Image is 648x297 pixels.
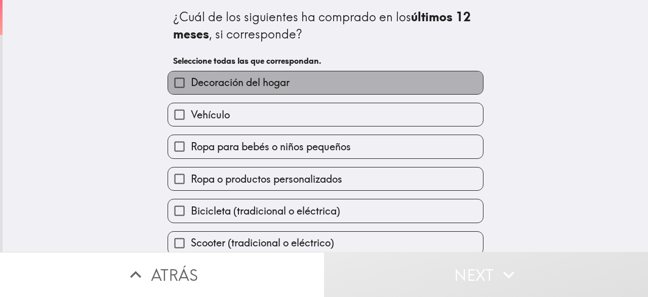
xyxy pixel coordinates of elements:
[168,71,483,94] button: Decoración del hogar
[168,167,483,190] button: Ropa o productos personalizados
[168,199,483,222] button: Bicicleta (tradicional o eléctrica)
[173,9,474,41] b: últimos 12 meses
[191,108,230,122] span: Vehículo
[168,232,483,254] button: Scooter (tradicional o eléctrico)
[191,236,334,250] span: Scooter (tradicional o eléctrico)
[191,172,342,186] span: Ropa o productos personalizados
[168,135,483,158] button: Ropa para bebés o niños pequeños
[191,75,290,90] span: Decoración del hogar
[173,9,478,43] div: ¿Cuál de los siguientes ha comprado en los , si corresponde?
[324,252,648,297] button: Next
[191,204,340,218] span: Bicicleta (tradicional o eléctrica)
[173,55,478,66] h6: Seleccione todas las que correspondan.
[191,140,351,154] span: Ropa para bebés o niños pequeños
[168,103,483,126] button: Vehículo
